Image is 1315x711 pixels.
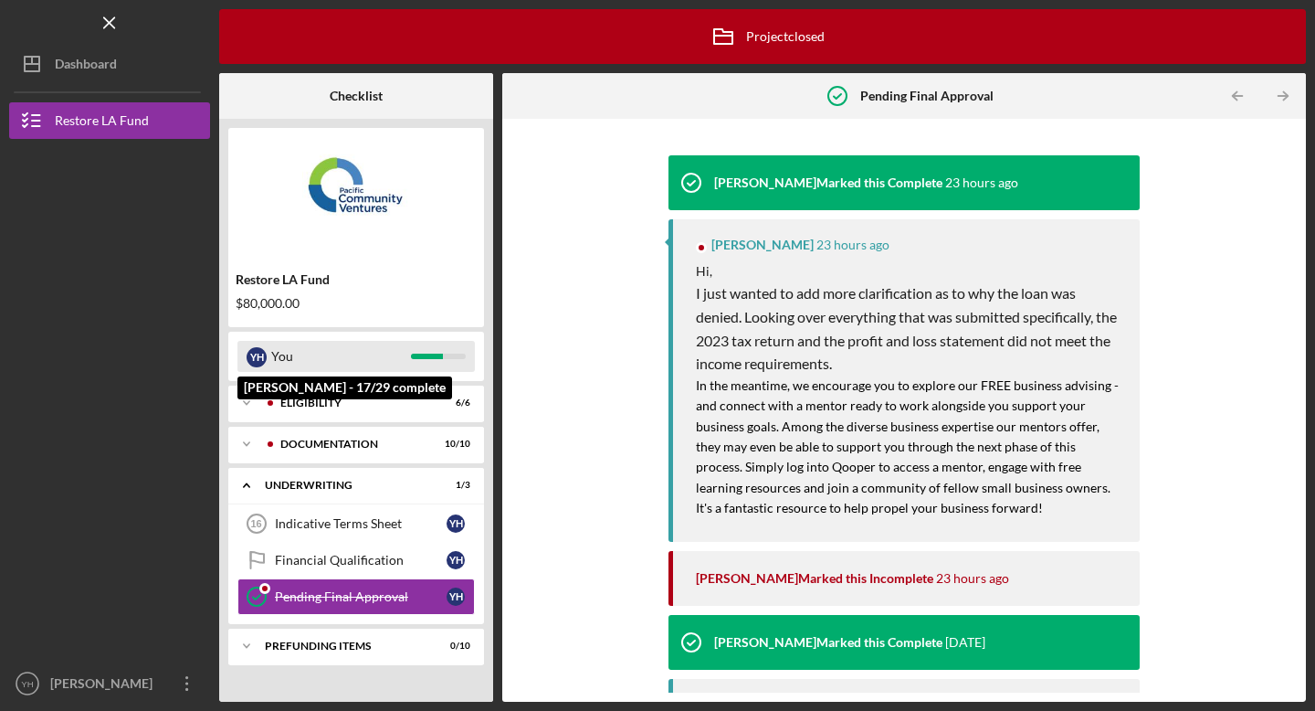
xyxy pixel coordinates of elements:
div: Y H [447,588,465,606]
b: Checklist [330,89,383,103]
div: [PERSON_NAME] Marked this Complete [714,635,942,650]
div: Indicative Terms Sheet [275,516,447,531]
div: Y H [447,551,465,569]
div: Project closed [700,14,825,59]
time: 2025-10-09 20:22 [945,635,985,650]
div: Y H [247,347,267,367]
time: 2025-10-09 23:21 [816,238,889,252]
div: [PERSON_NAME] [711,238,814,252]
div: Underwriting [265,480,425,491]
div: $80,000.00 [236,296,477,311]
button: Restore LA Fund [9,102,210,139]
div: 10 / 10 [437,439,470,450]
div: Eligibility [280,398,425,409]
text: YH [21,679,33,689]
time: 2025-10-09 23:06 [936,571,1009,586]
div: Y H [447,515,465,533]
div: 6 / 6 [437,398,470,409]
div: Pending Final Approval [275,589,447,604]
div: Dashboard [55,46,117,87]
div: Restore LA Fund [236,272,477,287]
span: I just wanted to add more clarification as to why the loan was denied. Looking over everything th... [696,284,1120,372]
b: Pending Final Approval [860,89,994,103]
div: You [271,341,411,372]
p: Hi, [696,261,1121,281]
div: Financial Qualification [275,553,447,568]
div: [PERSON_NAME] [46,665,164,706]
div: Prefunding Items [265,641,425,652]
div: [PERSON_NAME] Marked this Incomplete [696,571,933,586]
img: Product logo [228,137,484,247]
a: Financial QualificationYH [237,542,475,578]
button: Dashboard [9,46,210,82]
tspan: 16 [250,518,261,529]
div: [PERSON_NAME] Marked this Complete [714,175,942,190]
time: 2025-10-09 23:21 [945,175,1018,190]
div: 0 / 10 [437,641,470,652]
button: YH[PERSON_NAME] [9,665,210,702]
span: In the meantime, we encourage you to explore our FREE business advising - and connect with a ment... [696,377,1121,515]
a: 16Indicative Terms SheetYH [237,505,475,542]
div: Restore LA Fund [55,102,149,143]
a: Pending Final ApprovalYH [237,578,475,615]
div: Documentation [280,439,425,450]
div: 1 / 3 [437,480,470,491]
